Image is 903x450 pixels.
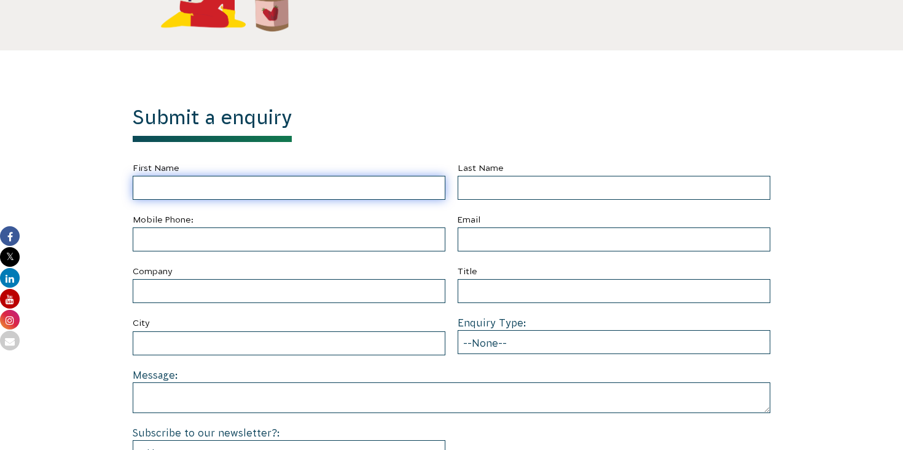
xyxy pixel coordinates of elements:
[133,264,445,279] label: Company
[133,160,445,176] label: First Name
[458,264,770,279] label: Title
[133,212,445,227] label: Mobile Phone:
[133,368,770,413] div: Message:
[133,106,292,142] h1: Submit a enquiry
[458,212,770,227] label: Email
[458,315,770,354] div: Enquiry Type:
[458,330,770,354] select: Enquiry Type
[133,315,445,331] label: City
[458,160,770,176] label: Last Name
